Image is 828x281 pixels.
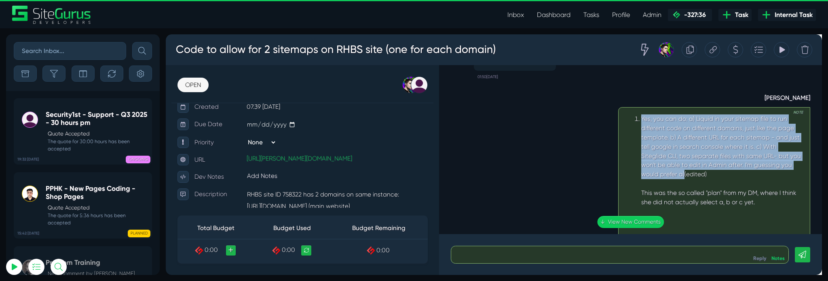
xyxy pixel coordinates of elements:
[732,10,748,20] span: Task
[567,8,583,24] div: Copy this Task URL
[577,7,606,23] a: Tasks
[128,230,150,237] span: PLANNED
[30,89,85,101] p: Due Date
[48,204,148,212] p: Quote Accepted
[500,182,671,191] div: Click to react with sweat_smile
[46,110,148,127] h5: Security1st - Support - Q3 2025 - 30 hours pm
[94,192,173,215] th: Budget Used
[546,144,569,151] span: (edited)
[14,42,126,60] input: Search Inbox...
[681,11,706,19] span: -327:36
[30,108,85,120] p: Priority
[17,156,39,162] b: 19:32 [DATE]
[530,7,577,23] a: Dashboard
[46,258,135,267] h5: Pro Com Training
[490,8,511,24] div: Expedited
[511,8,535,24] div: Josh Carter
[500,152,671,261] div: Message Actions
[26,143,115,160] button: Log In
[638,232,652,239] a: Notes
[546,144,569,151] time: Edited 11 August 2025 09:38
[46,212,148,226] small: The quote for 5:36 hours has been accepted
[500,152,671,182] div: Click to react with thumbsup
[484,85,671,271] ol: Messages in
[758,9,816,21] a: Internal Task
[46,138,148,152] small: The quote for 30:00 hours has been accepted
[83,142,278,156] div: Add Notes
[17,230,39,236] b: 15:42 [DATE]
[30,70,85,82] p: Created
[30,126,85,138] p: URL
[771,10,813,20] span: Internal Task
[48,270,135,278] p: New Comment by [PERSON_NAME]
[718,9,752,21] a: Task
[14,172,152,239] a: 15:42 [DATE] PPHK - New Pages Coding - Shop PagesQuote Accepted The quote for 5:36 hours has been...
[12,6,91,24] a: SiteGurus
[12,192,94,215] th: Total Budget
[143,222,153,232] a: Recalculate Budget Used
[12,46,45,61] a: OPEN
[640,8,656,24] div: View Tracking Items
[668,9,712,21] a: -327:36
[636,7,668,23] a: Admin
[41,223,55,231] span: 0:00
[543,8,559,24] div: Duplicate this Task
[619,232,632,239] a: Reply
[85,127,196,134] a: [URL][PERSON_NAME][DOMAIN_NAME]
[454,191,524,204] a: ↓ View New Comments
[476,60,678,72] strong: [PERSON_NAME]
[501,7,530,23] a: Inbox
[616,8,632,24] div: Add to Task Drawer
[10,6,348,27] h3: Code to allow for 2 sitemaps on RHBS site (one for each domain)
[606,7,636,23] a: Profile
[500,152,671,182] div: This was the so called "plan" from my DM, where I think she did not actually select a, b or c yet.
[664,8,680,24] div: Delete Task
[85,70,276,82] p: 07:39 [DATE]
[126,156,150,163] span: ONGOING
[500,191,671,201] div: Click to react with 100
[500,85,671,152] div: Yes, you can do: a) Liquid in your sitemap file to run different code on different domains, just ...
[12,6,91,24] img: Sitegurus Logo
[328,38,350,51] small: 01:50[DATE]
[30,162,85,174] p: Description
[591,8,608,24] div: Create a Quote
[46,184,148,201] h5: PPHK - New Pages Coding - Shop Pages
[63,222,74,232] a: +
[30,144,85,156] p: Dev Notes
[26,95,115,113] input: Email
[14,98,152,165] a: 19:32 [DATE] Security1st - Support - Q3 2025 - 30 hours pmQuote Accepted The quote for 30:00 hour...
[48,130,148,138] p: Quote Accepted
[122,223,136,231] span: 0:00
[173,192,276,215] th: Budget Remaining
[222,223,236,231] span: 0:00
